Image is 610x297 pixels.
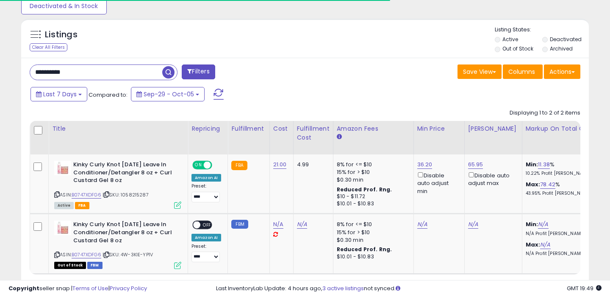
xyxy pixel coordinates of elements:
[43,90,77,98] span: Last 7 Days
[297,124,330,142] div: Fulfillment Cost
[526,161,596,177] div: %
[550,45,573,52] label: Archived
[502,45,533,52] label: Out of Stock
[337,161,407,168] div: 8% for <= $10
[273,220,283,229] a: N/A
[526,180,541,188] b: Max:
[417,160,433,169] a: 36.20
[72,251,101,258] a: B0747XDFG6
[191,183,221,202] div: Preset:
[231,220,248,229] small: FBM
[231,161,247,170] small: FBA
[457,64,502,79] button: Save View
[526,231,596,237] p: N/A Profit [PERSON_NAME]
[103,251,153,258] span: | SKU: 4W-3KIE-YP1V
[54,202,74,209] span: All listings currently available for purchase on Amazon
[544,64,580,79] button: Actions
[337,168,407,176] div: 15% for > $10
[468,220,478,229] a: N/A
[191,174,221,182] div: Amazon AI
[337,200,407,207] div: $10.01 - $10.83
[526,160,538,168] b: Min:
[508,67,535,76] span: Columns
[73,161,176,187] b: Kinky Curly Knot [DATE] Leave In Conditioner/Detangler 8 oz + Curl Custard Gel 8 oz
[89,91,128,99] span: Compared to:
[54,161,181,208] div: ASIN:
[337,229,407,236] div: 15% for > $10
[87,262,103,269] span: FBM
[52,124,184,133] div: Title
[337,124,410,133] div: Amazon Fees
[337,186,392,193] b: Reduced Prof. Rng.
[231,124,266,133] div: Fulfillment
[72,284,108,292] a: Terms of Use
[337,176,407,184] div: $0.30 min
[144,90,194,98] span: Sep-29 - Oct-05
[503,64,543,79] button: Columns
[191,124,224,133] div: Repricing
[337,253,407,261] div: $10.01 - $10.83
[45,29,78,41] h5: Listings
[468,160,483,169] a: 65.95
[510,109,580,117] div: Displaying 1 to 2 of 2 items
[322,284,364,292] a: 3 active listings
[182,64,215,79] button: Filters
[216,285,602,293] div: Last InventoryLab Update: 4 hours ago, not synced.
[131,87,205,101] button: Sep-29 - Oct-05
[468,171,516,187] div: Disable auto adjust max
[526,124,599,133] div: Markup on Total Cost
[417,220,427,229] a: N/A
[468,124,518,133] div: [PERSON_NAME]
[522,121,602,154] th: The percentage added to the cost of goods (COGS) that forms the calculator for Min & Max prices.
[526,251,596,257] p: N/A Profit [PERSON_NAME]
[417,124,461,133] div: Min Price
[103,191,149,198] span: | SKU: 1058215287
[54,221,71,235] img: 31SwY9+XdkL._SL40_.jpg
[73,221,176,247] b: Kinky Curly Knot [DATE] Leave In Conditioner/Detangler 8 oz + Curl Custard Gel 8 oz
[30,43,67,51] div: Clear All Filters
[337,246,392,253] b: Reduced Prof. Rng.
[526,241,541,249] b: Max:
[54,221,181,268] div: ASIN:
[200,221,214,229] span: OFF
[337,133,342,141] small: Amazon Fees.
[538,160,550,169] a: 11.38
[211,162,225,169] span: OFF
[502,36,518,43] label: Active
[337,236,407,244] div: $0.30 min
[495,26,589,34] p: Listing States:
[54,262,86,269] span: All listings that are currently out of stock and unavailable for purchase on Amazon
[526,181,596,196] div: %
[110,284,147,292] a: Privacy Policy
[30,87,87,101] button: Last 7 Days
[273,124,290,133] div: Cost
[75,202,89,209] span: FBA
[567,284,602,292] span: 2025-10-13 19:49 GMT
[337,221,407,228] div: 8% for <= $10
[54,161,71,175] img: 31SwY9+XdkL._SL40_.jpg
[193,162,204,169] span: ON
[538,220,548,229] a: N/A
[297,161,327,168] div: 4.99
[191,234,221,241] div: Amazon AI
[526,191,596,196] p: 43.95% Profit [PERSON_NAME]
[540,180,555,189] a: 78.42
[526,220,538,228] b: Min:
[297,220,307,229] a: N/A
[72,191,101,199] a: B0747XDFG6
[8,284,39,292] strong: Copyright
[550,36,582,43] label: Deactivated
[191,244,221,263] div: Preset:
[540,241,550,249] a: N/A
[337,193,407,200] div: $10 - $11.72
[417,171,458,195] div: Disable auto adjust min
[526,171,596,177] p: 10.22% Profit [PERSON_NAME]
[273,160,287,169] a: 21.00
[8,285,147,293] div: seller snap | |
